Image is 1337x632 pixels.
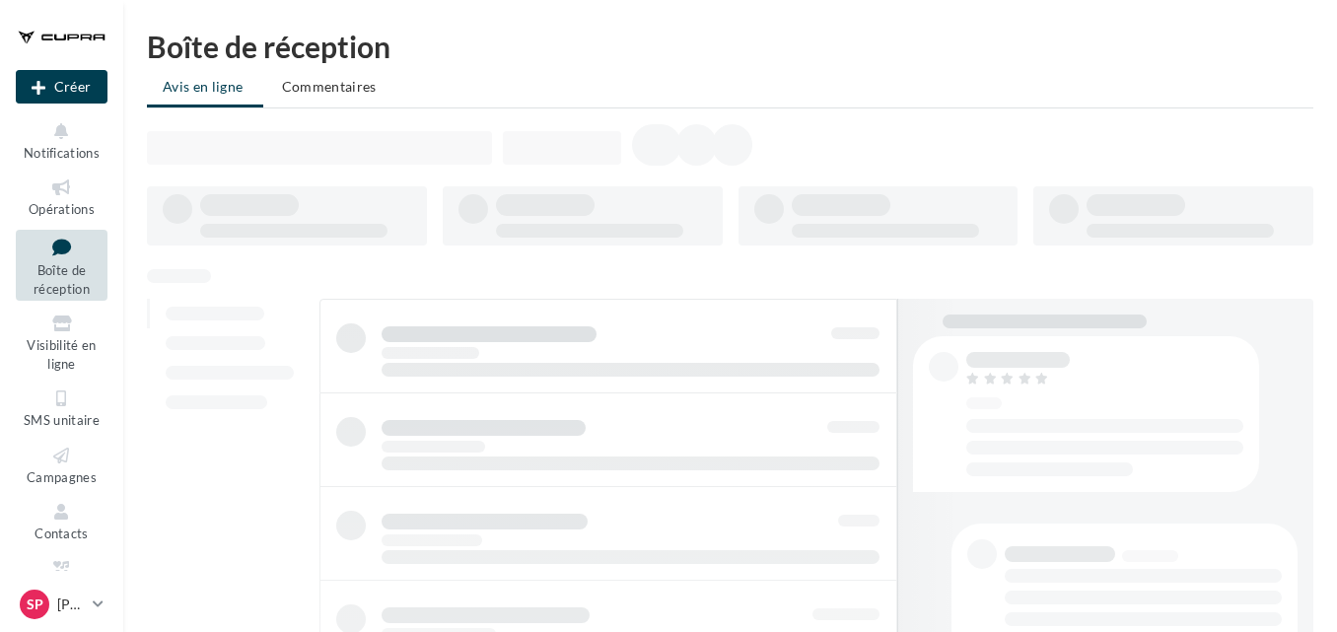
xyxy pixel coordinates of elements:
[16,586,107,623] a: Sp [PERSON_NAME]
[57,595,85,614] p: [PERSON_NAME]
[27,595,43,614] span: Sp
[16,384,107,432] a: SMS unitaire
[27,469,97,485] span: Campagnes
[16,497,107,545] a: Contacts
[16,70,107,104] div: Nouvelle campagne
[16,173,107,221] a: Opérations
[29,201,95,217] span: Opérations
[16,70,107,104] button: Créer
[16,441,107,489] a: Campagnes
[282,78,377,95] span: Commentaires
[16,230,107,302] a: Boîte de réception
[147,32,1313,61] div: Boîte de réception
[35,526,89,541] span: Contacts
[24,145,100,161] span: Notifications
[16,554,107,602] a: Médiathèque
[34,262,90,297] span: Boîte de réception
[16,116,107,165] button: Notifications
[27,337,96,372] span: Visibilité en ligne
[16,309,107,376] a: Visibilité en ligne
[24,412,100,428] span: SMS unitaire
